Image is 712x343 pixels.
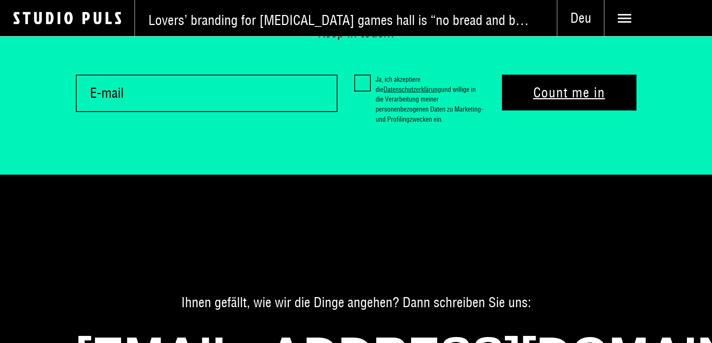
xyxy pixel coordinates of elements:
[502,75,637,110] button: Count me in
[76,294,637,311] span: Ihnen gefällt, wie wir die Dinge angehen? Dann schreiben Sie uns:
[354,75,485,124] label: Ja, ich akzeptiere die und willige in die Verarbeitung meiner personenbezogenen Daten zu Marketin...
[76,75,337,112] input: E-mail
[148,12,531,29] span: Lovers’ branding for [MEDICAL_DATA] games hall is “no bread and butter, only pudding”
[557,10,604,26] span: Deu
[383,85,441,94] a: Datenschutzerklärung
